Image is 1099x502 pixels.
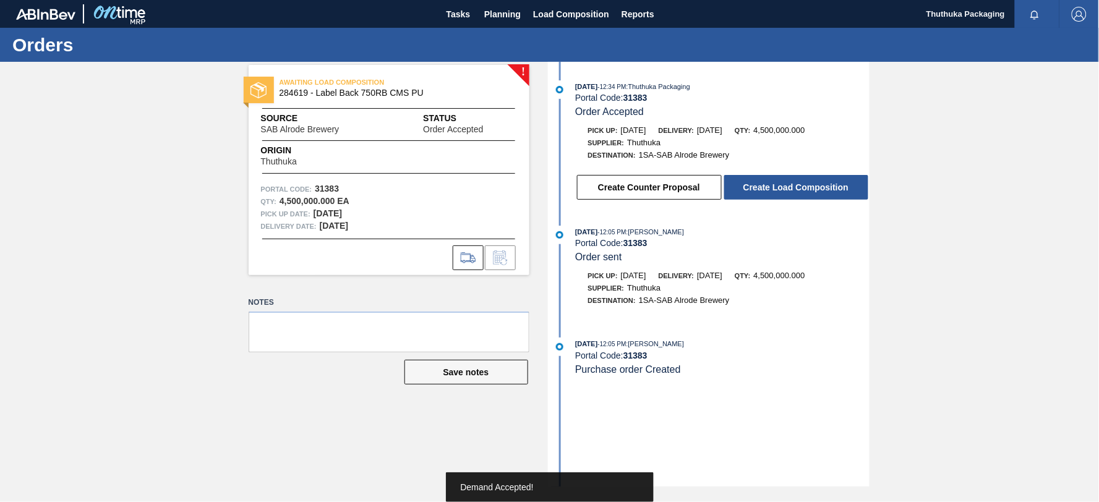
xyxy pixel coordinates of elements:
[575,252,622,262] span: Order sent
[445,7,472,22] span: Tasks
[754,125,805,135] span: 4,500,000.000
[485,245,516,270] div: Inform order change
[577,175,722,200] button: Create Counter Proposal
[280,196,349,206] strong: 4,500,000.000 EA
[1072,7,1087,22] img: Logout
[423,125,483,134] span: Order Accepted
[461,482,534,492] span: Demand Accepted!
[280,76,453,88] span: AWAITING LOAD COMPOSITION
[261,112,377,125] span: Source
[575,364,681,375] span: Purchase order Created
[754,271,805,280] span: 4,500,000.000
[735,272,750,279] span: Qty:
[623,238,648,248] strong: 31383
[598,83,626,90] span: - 12:34 PM
[12,38,232,52] h1: Orders
[588,139,625,147] span: Supplier:
[735,127,750,134] span: Qty:
[623,351,648,360] strong: 31383
[320,221,348,231] strong: [DATE]
[453,245,484,270] div: Go to Load Composition
[588,284,625,292] span: Supplier:
[621,271,646,280] span: [DATE]
[261,220,317,232] span: Delivery Date:
[575,238,869,248] div: Portal Code:
[627,138,661,147] span: Thuthuka
[622,7,654,22] span: Reports
[261,125,340,134] span: SAB Alrode Brewery
[724,175,868,200] button: Create Load Composition
[623,93,648,103] strong: 31383
[556,231,563,239] img: atual
[626,83,690,90] span: : Thuthuka Packaging
[588,151,636,159] span: Destination:
[621,125,646,135] span: [DATE]
[575,351,869,360] div: Portal Code:
[639,296,730,305] span: 1SA-SAB Alrode Brewery
[626,228,685,236] span: : [PERSON_NAME]
[261,208,310,220] span: Pick up Date:
[484,7,521,22] span: Planning
[556,343,563,351] img: atual
[1015,6,1054,23] button: Notifications
[261,195,276,208] span: Qty :
[575,228,597,236] span: [DATE]
[588,297,636,304] span: Destination:
[697,125,722,135] span: [DATE]
[404,360,528,385] button: Save notes
[697,271,722,280] span: [DATE]
[423,112,516,125] span: Status
[533,7,609,22] span: Load Composition
[16,9,75,20] img: TNhmsLtSVTkK8tSr43FrP2fwEKptu5GPRR3wAAAABJRU5ErkJggg==
[575,106,644,117] span: Order Accepted
[659,127,694,134] span: Delivery:
[261,157,297,166] span: Thuthuka
[626,340,685,347] span: : [PERSON_NAME]
[261,183,312,195] span: Portal Code:
[315,184,339,194] strong: 31383
[575,340,597,347] span: [DATE]
[598,229,626,236] span: - 12:05 PM
[588,272,618,279] span: Pick up:
[627,283,661,292] span: Thuthuka
[314,208,342,218] strong: [DATE]
[598,341,626,347] span: - 12:05 PM
[588,127,618,134] span: Pick up:
[249,294,529,312] label: Notes
[575,83,597,90] span: [DATE]
[261,144,328,157] span: Origin
[556,86,563,93] img: atual
[659,272,694,279] span: Delivery:
[575,93,869,103] div: Portal Code:
[250,82,267,98] img: status
[639,150,730,160] span: 1SA-SAB Alrode Brewery
[280,88,504,98] span: 284619 - Label Back 750RB CMS PU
